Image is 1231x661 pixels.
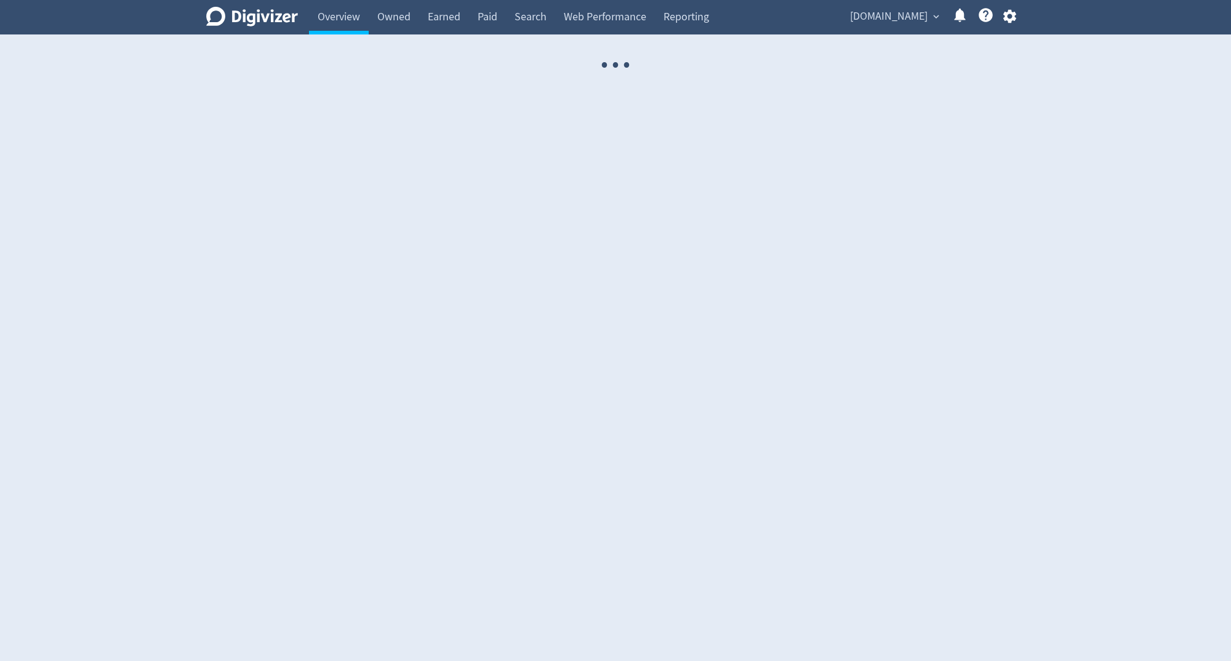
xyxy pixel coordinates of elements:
span: · [599,34,610,97]
span: expand_more [931,11,942,22]
button: [DOMAIN_NAME] [846,7,942,26]
span: [DOMAIN_NAME] [850,7,928,26]
span: · [610,34,621,97]
span: · [621,34,632,97]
